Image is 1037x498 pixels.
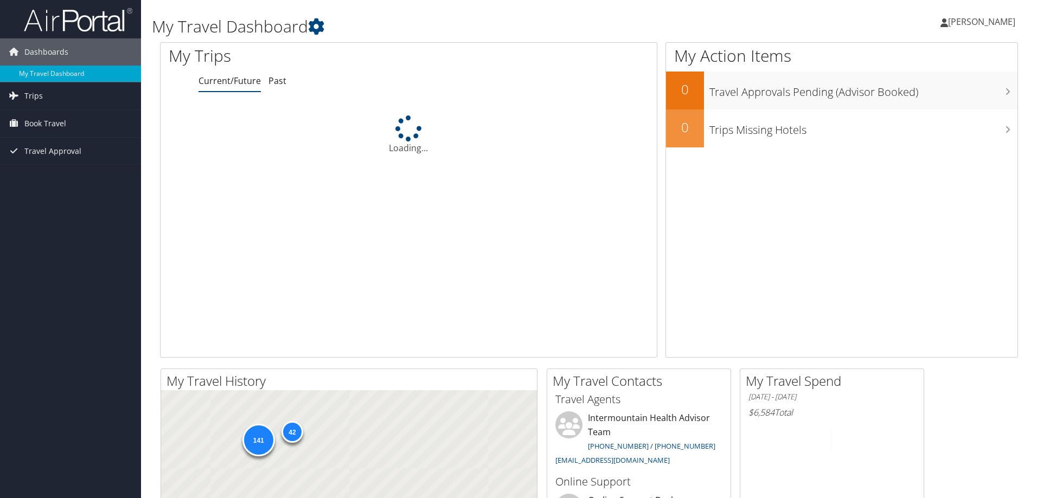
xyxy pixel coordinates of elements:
h3: Travel Approvals Pending (Advisor Booked) [709,79,1017,100]
div: 141 [242,424,274,456]
h1: My Trips [169,44,442,67]
h2: 0 [666,80,704,99]
div: 42 [281,421,303,442]
a: [EMAIL_ADDRESS][DOMAIN_NAME] [555,455,670,465]
h2: My Travel History [167,372,537,390]
a: Past [268,75,286,87]
h3: Trips Missing Hotels [709,117,1017,138]
h6: Total [748,406,916,418]
li: Intermountain Health Advisor Team [550,411,728,469]
h1: My Travel Dashboard [152,15,735,38]
div: Loading... [161,115,657,154]
h2: My Travel Spend [746,372,924,390]
span: [PERSON_NAME] [948,16,1015,28]
h3: Online Support [555,474,722,489]
a: 0Travel Approvals Pending (Advisor Booked) [666,72,1017,109]
span: Trips [24,82,43,109]
span: Dashboards [24,38,68,66]
h3: Travel Agents [555,392,722,407]
span: Travel Approval [24,138,81,165]
img: airportal-logo.png [24,7,132,33]
a: 0Trips Missing Hotels [666,109,1017,147]
a: [PHONE_NUMBER] / [PHONE_NUMBER] [588,441,715,451]
a: [PERSON_NAME] [940,5,1026,38]
h6: [DATE] - [DATE] [748,392,916,402]
span: Book Travel [24,110,66,137]
a: Current/Future [199,75,261,87]
h1: My Action Items [666,44,1017,67]
h2: My Travel Contacts [553,372,731,390]
h2: 0 [666,118,704,137]
span: $6,584 [748,406,774,418]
